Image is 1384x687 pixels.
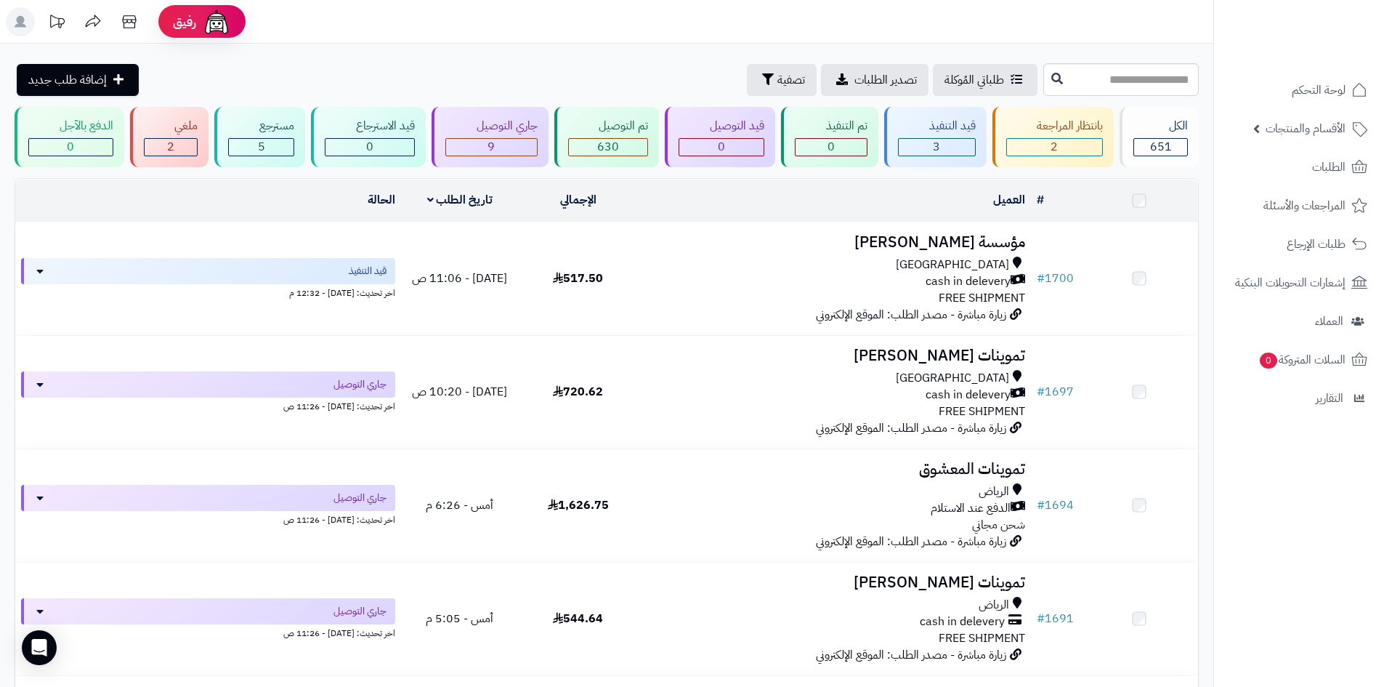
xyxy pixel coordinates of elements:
a: تم التوصيل 630 [551,107,663,167]
span: زيارة مباشرة - مصدر الطلب: الموقع الإلكتروني [816,306,1006,324]
div: الدفع بالآجل [28,118,113,134]
a: إشعارات التحويلات البنكية [1223,265,1375,300]
span: إضافة طلب جديد [28,71,107,89]
span: 517.50 [553,270,603,287]
div: تم التنفيذ [795,118,867,134]
div: اخر تحديث: [DATE] - 11:26 ص [21,398,395,413]
span: طلباتي المُوكلة [944,71,1004,89]
span: # [1037,497,1045,514]
div: جاري التوصيل [445,118,538,134]
a: لوحة التحكم [1223,73,1375,108]
div: 0 [325,139,414,156]
div: ملغي [144,118,198,134]
span: تصفية [777,71,805,89]
span: الدفع عند الاستلام [931,500,1011,517]
a: تصدير الطلبات [821,64,928,96]
a: الدفع بالآجل 0 [12,107,127,167]
span: 544.64 [553,610,603,627]
span: [GEOGRAPHIC_DATA] [896,257,1009,273]
img: ai-face.png [202,7,231,36]
a: #1694 [1037,497,1074,514]
a: # [1037,191,1044,209]
a: العميل [993,191,1025,209]
span: جاري التوصيل [333,604,387,619]
span: السلات المتروكة [1258,350,1345,370]
span: المراجعات والأسئلة [1263,196,1345,216]
span: 0 [366,138,373,156]
a: #1697 [1037,383,1074,401]
span: [DATE] - 10:20 ص [412,383,507,401]
div: 0 [29,139,113,156]
span: أمس - 5:05 م [426,610,493,627]
a: مسترجع 5 [211,107,308,167]
a: الحالة [368,191,395,209]
span: # [1037,383,1045,401]
span: [GEOGRAPHIC_DATA] [896,370,1009,387]
a: التقارير [1223,381,1375,416]
div: مسترجع [228,118,294,134]
span: 630 [597,138,619,156]
span: cash in delevery [920,614,1005,630]
h3: تموينات [PERSON_NAME] [643,347,1025,364]
div: 630 [569,139,648,156]
h3: مؤسسة [PERSON_NAME] [643,234,1025,251]
span: cash in delevery [926,273,1011,290]
div: 9 [446,139,537,156]
span: جاري التوصيل [333,377,387,392]
span: 0 [1260,353,1277,369]
a: ملغي 2 [127,107,212,167]
div: قيد التنفيذ [898,118,976,134]
span: 0 [827,138,835,156]
div: 0 [796,139,867,156]
a: السلات المتروكة0 [1223,342,1375,377]
span: 5 [258,138,265,156]
a: قيد الاسترجاع 0 [308,107,429,167]
span: زيارة مباشرة - مصدر الطلب: الموقع الإلكتروني [816,419,1006,437]
span: 1,626.75 [548,497,609,514]
a: جاري التوصيل 9 [429,107,551,167]
span: # [1037,270,1045,287]
div: قيد التوصيل [679,118,764,134]
img: logo-2.png [1285,39,1370,70]
span: الرياض [979,483,1009,500]
button: تصفية [747,64,817,96]
span: إشعارات التحويلات البنكية [1235,273,1345,293]
span: رفيق [173,13,196,31]
h3: تموينات [PERSON_NAME] [643,574,1025,591]
a: طلبات الإرجاع [1223,227,1375,262]
span: 3 [933,138,940,156]
span: شحن مجاني [972,516,1025,534]
span: 651 [1150,138,1172,156]
span: 2 [167,138,174,156]
span: جاري التوصيل [333,491,387,505]
span: cash in delevery [926,387,1011,403]
div: اخر تحديث: [DATE] - 12:32 م [21,284,395,300]
div: 3 [899,139,975,156]
span: 0 [718,138,725,156]
a: طلباتي المُوكلة [933,64,1037,96]
span: طلبات الإرجاع [1287,234,1345,254]
a: الكل651 [1117,107,1202,167]
a: بانتظار المراجعة 2 [990,107,1117,167]
a: العملاء [1223,304,1375,339]
div: اخر تحديث: [DATE] - 11:26 ص [21,511,395,526]
a: تاريخ الطلب [427,191,493,209]
span: لوحة التحكم [1292,80,1345,100]
span: FREE SHIPMENT [939,630,1025,647]
span: [DATE] - 11:06 ص [412,270,507,287]
span: تصدير الطلبات [854,71,917,89]
a: #1691 [1037,610,1074,627]
span: العملاء [1315,311,1343,332]
a: الإجمالي [560,191,596,209]
span: 2 [1051,138,1058,156]
span: FREE SHIPMENT [939,403,1025,420]
a: إضافة طلب جديد [17,64,139,96]
span: أمس - 6:26 م [426,497,493,514]
span: # [1037,610,1045,627]
span: قيد التنفيذ [349,264,387,278]
span: FREE SHIPMENT [939,289,1025,307]
div: اخر تحديث: [DATE] - 11:26 ص [21,624,395,640]
span: الطلبات [1312,157,1345,177]
span: 720.62 [553,383,603,401]
span: زيارة مباشرة - مصدر الطلب: الموقع الإلكتروني [816,533,1006,550]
